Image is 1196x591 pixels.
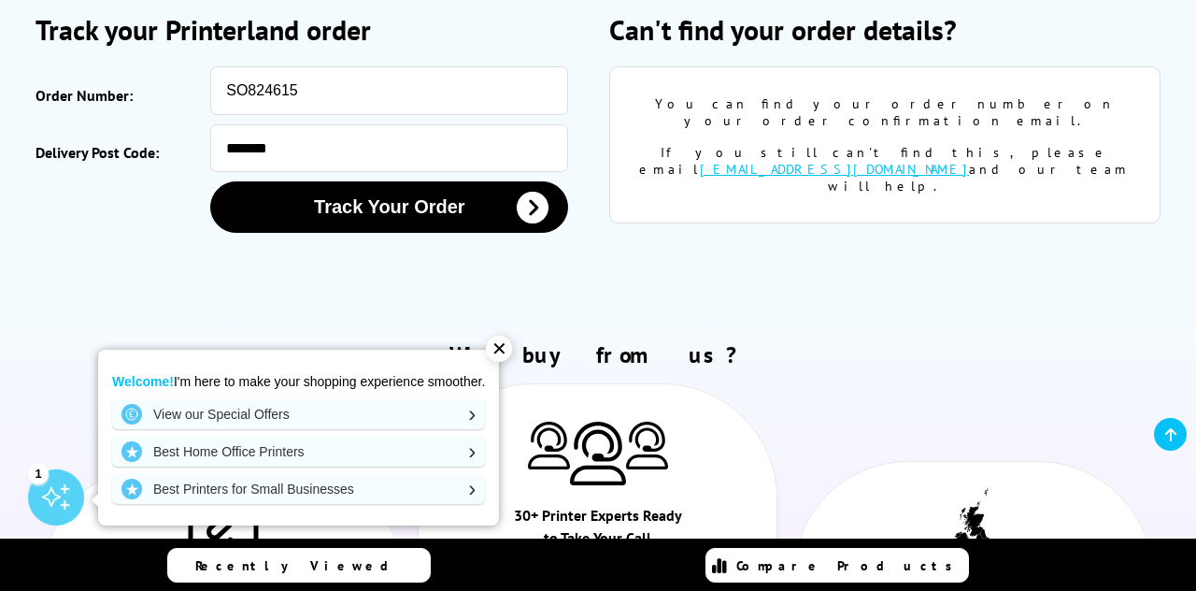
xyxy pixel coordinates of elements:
[508,504,688,558] div: 30+ Printer Experts Ready to Take Your Call
[736,557,962,574] span: Compare Products
[638,95,1132,129] div: You can find your order number on your order confirmation email.
[36,76,201,115] label: Order Number:
[195,557,407,574] span: Recently Viewed
[700,161,969,178] a: [EMAIL_ADDRESS][DOMAIN_NAME]
[570,422,626,486] img: Printer Experts
[210,181,568,233] button: Track Your Order
[112,474,485,504] a: Best Printers for Small Businesses
[112,437,485,467] a: Best Home Office Printers
[112,374,174,389] strong: Welcome!
[486,336,512,362] div: ✕
[626,422,668,469] img: Printer Experts
[36,340,1160,369] h2: Why buy from us?
[705,548,969,583] a: Compare Products
[28,463,49,483] div: 1
[947,488,999,574] img: UK tax payer
[609,11,1160,48] h2: Can't find your order details?
[36,11,587,48] h2: Track your Printerland order
[36,134,201,172] label: Delivery Post Code:
[167,548,431,583] a: Recently Viewed
[638,144,1132,195] div: If you still can't find this, please email and our team will help.
[528,422,570,469] img: Printer Experts
[112,399,485,429] a: View our Special Offers
[210,66,568,115] input: eg: SOA123456 or SO123456
[112,373,485,390] p: I'm here to make your shopping experience smoother.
